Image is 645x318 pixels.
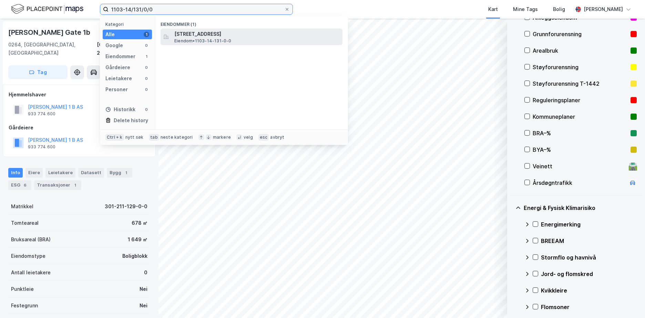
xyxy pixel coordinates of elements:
div: neste kategori [161,135,193,140]
div: Kvikkleire [541,286,637,295]
div: ESG [8,180,31,190]
div: Matrikkel [11,202,33,211]
div: Mine Tags [513,5,538,13]
div: Google [105,41,123,50]
div: Ctrl + k [105,134,124,141]
div: Datasett [78,168,104,178]
div: Gårdeiere [105,63,130,72]
div: 933 774 600 [28,111,55,117]
div: Nei [140,285,147,293]
div: 1 [144,54,149,59]
div: 678 ㎡ [132,219,147,227]
div: Boligblokk [122,252,147,260]
div: Støyforurensning [533,63,628,71]
div: Eiendommer (1) [155,16,348,29]
div: Arealbruk [533,46,628,55]
div: Veinett [533,162,626,170]
div: Antall leietakere [11,268,51,277]
div: Eiendomstype [11,252,45,260]
div: 1 649 ㎡ [128,235,147,244]
div: Støyforurensning T-1442 [533,79,628,88]
div: Energimerking [541,220,637,229]
div: 301-211-129-0-0 [105,202,147,211]
div: 0 [144,268,147,277]
span: Eiendom • 1103-14-131-0-0 [174,38,232,44]
div: 1 [144,32,149,37]
div: 0 [144,43,149,48]
div: 0 [144,87,149,92]
div: 🛣️ [628,162,637,171]
div: markere [213,135,231,140]
div: Bolig [553,5,565,13]
div: Alle [105,30,115,39]
div: Årsdøgntrafikk [533,179,626,187]
div: 933 774 600 [28,144,55,150]
div: 0 [144,65,149,70]
div: Tomteareal [11,219,39,227]
div: Energi & Fysisk Klimarisiko [524,204,637,212]
img: logo.f888ab2527a4732fd821a326f86c7f29.svg [11,3,83,15]
div: Reguleringsplaner [533,96,628,104]
div: Nei [140,301,147,310]
div: avbryt [270,135,284,140]
button: Tag [8,65,68,79]
div: [GEOGRAPHIC_DATA], 211/129 [97,41,150,57]
div: [PERSON_NAME] Gate 1b [8,27,92,38]
div: Eiendommer [105,52,135,61]
div: Stormflo og havnivå [541,253,637,262]
div: esc [258,134,269,141]
div: Personer [105,85,128,94]
iframe: Chat Widget [611,285,645,318]
div: Jord- og flomskred [541,270,637,278]
div: 0264, [GEOGRAPHIC_DATA], [GEOGRAPHIC_DATA] [8,41,97,57]
div: Kategori [105,22,152,27]
div: Bygg [107,168,132,178]
div: Punktleie [11,285,34,293]
div: Kart [488,5,498,13]
input: Søk på adresse, matrikkel, gårdeiere, leietakere eller personer [109,4,284,14]
div: 1 [123,169,130,176]
div: tab [149,134,159,141]
div: Gårdeiere [9,124,150,132]
div: 0 [144,76,149,81]
div: 0 [144,107,149,112]
div: Historikk [105,105,135,114]
div: BREEAM [541,237,637,245]
div: Delete history [114,116,148,125]
div: Hjemmelshaver [9,91,150,99]
div: Transaksjoner [34,180,81,190]
div: Leietakere [45,168,75,178]
div: nytt søk [125,135,144,140]
div: Bruksareal (BRA) [11,235,51,244]
div: 6 [22,182,29,189]
div: Grunnforurensning [533,30,628,38]
div: Flomsoner [541,303,637,311]
div: Festegrunn [11,301,38,310]
span: [STREET_ADDRESS] [174,30,340,38]
div: 1 [72,182,79,189]
div: Leietakere [105,74,132,83]
div: BYA–% [533,146,628,154]
div: Kommuneplaner [533,113,628,121]
div: BRA–% [533,129,628,137]
div: [PERSON_NAME] [584,5,623,13]
div: Eiere [25,168,43,178]
div: Info [8,168,23,178]
div: velg [244,135,253,140]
